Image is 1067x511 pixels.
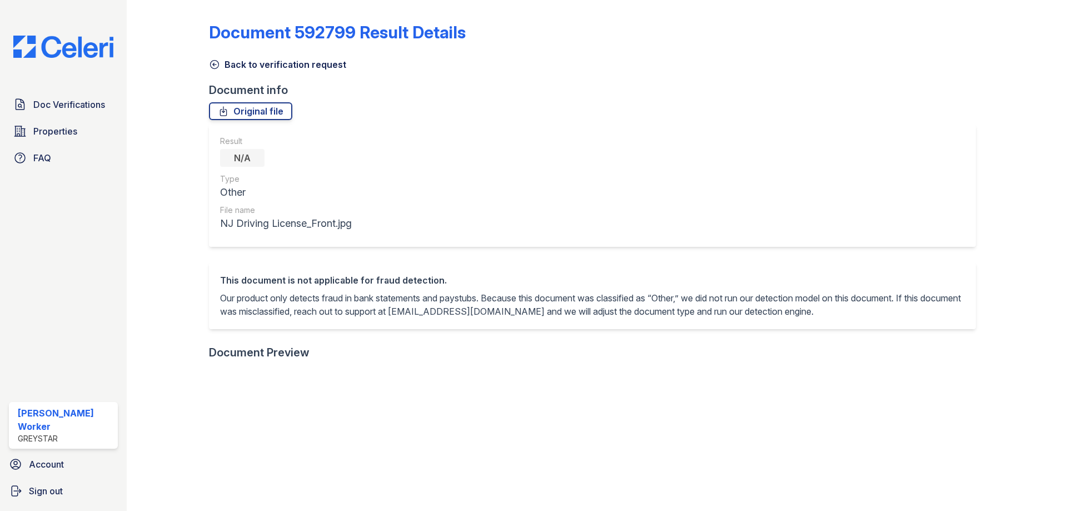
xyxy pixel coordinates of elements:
span: FAQ [33,151,51,165]
a: FAQ [9,147,118,169]
a: Document 592799 Result Details [209,22,466,42]
div: Document Preview [209,345,310,360]
div: Type [220,173,352,185]
p: Our product only detects fraud in bank statements and paystubs. Because this document was classif... [220,291,965,318]
div: File name [220,205,352,216]
a: Account [4,453,122,475]
div: Document info [209,82,985,98]
div: This document is not applicable for fraud detection. [220,274,965,287]
div: Greystar [18,433,113,444]
div: [PERSON_NAME] Worker [18,406,113,433]
img: CE_Logo_Blue-a8612792a0a2168367f1c8372b55b34899dd931a85d93a1a3d3e32e68fde9ad4.png [4,36,122,58]
span: Doc Verifications [33,98,105,111]
div: N/A [220,149,265,167]
span: Account [29,458,64,471]
a: Properties [9,120,118,142]
div: Other [220,185,352,200]
a: Sign out [4,480,122,502]
span: Properties [33,125,77,138]
div: Result [220,136,352,147]
div: NJ Driving License_Front.jpg [220,216,352,231]
span: Sign out [29,484,63,498]
a: Doc Verifications [9,93,118,116]
a: Back to verification request [209,58,346,71]
a: Original file [209,102,292,120]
